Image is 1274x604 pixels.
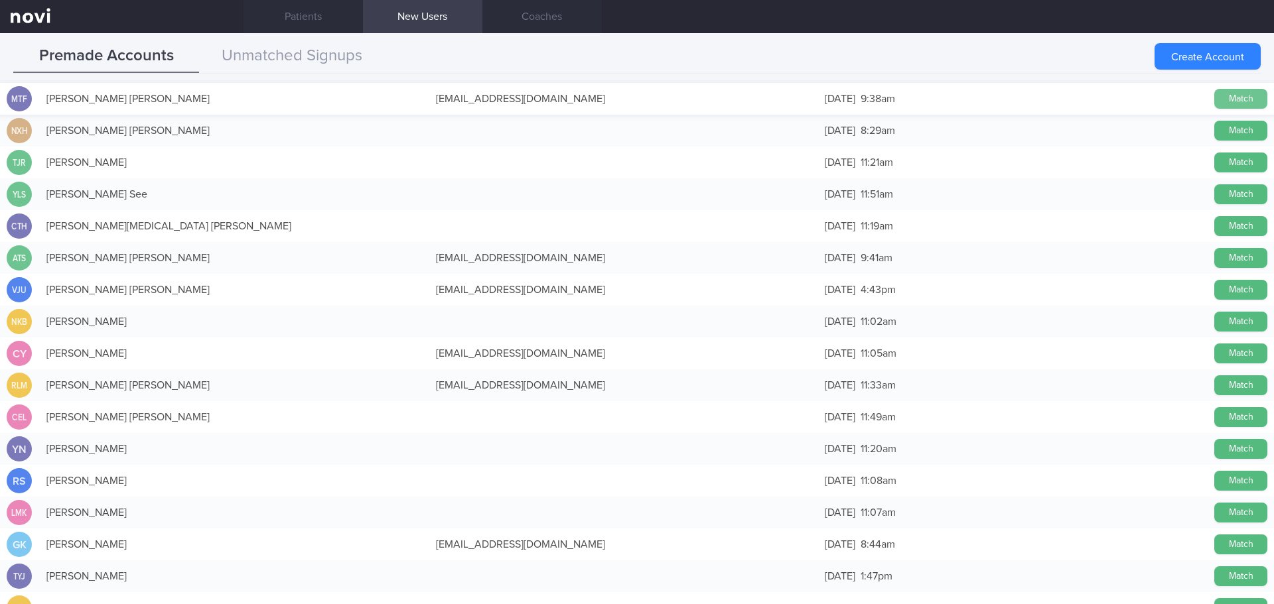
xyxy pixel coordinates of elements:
[825,539,855,550] span: [DATE]
[825,571,855,581] span: [DATE]
[1214,184,1267,204] button: Match
[9,564,30,589] div: TYJ
[861,475,896,486] span: 11:08am
[1214,152,1267,172] button: Match
[429,86,819,112] div: [EMAIL_ADDRESS][DOMAIN_NAME]
[9,150,30,176] div: TJR
[40,467,429,494] div: [PERSON_NAME]
[429,372,819,398] div: [EMAIL_ADDRESS][DOMAIN_NAME]
[40,531,429,558] div: [PERSON_NAME]
[7,532,32,558] div: GK
[861,348,896,359] span: 11:05am
[861,507,896,518] span: 11:07am
[40,276,429,303] div: [PERSON_NAME] [PERSON_NAME]
[40,86,429,112] div: [PERSON_NAME] [PERSON_NAME]
[9,213,30,239] div: CTH
[861,444,896,454] span: 11:20am
[825,507,855,518] span: [DATE]
[861,93,895,104] span: 9:38am
[9,373,30,398] div: RLM
[40,499,429,526] div: [PERSON_NAME]
[13,40,199,73] button: Premade Accounts
[825,475,855,486] span: [DATE]
[825,93,855,104] span: [DATE]
[7,436,32,462] div: YN
[1214,566,1267,586] button: Match
[9,404,30,430] div: CEL
[9,500,30,526] div: LMK
[429,340,819,367] div: [EMAIL_ADDRESS][DOMAIN_NAME]
[1214,439,1267,459] button: Match
[1214,248,1267,268] button: Match
[9,86,30,112] div: MTF
[825,125,855,136] span: [DATE]
[825,412,855,422] span: [DATE]
[861,221,893,231] span: 11:19am
[429,245,819,271] div: [EMAIL_ADDRESS][DOMAIN_NAME]
[861,253,892,263] span: 9:41am
[429,531,819,558] div: [EMAIL_ADDRESS][DOMAIN_NAME]
[1214,216,1267,236] button: Match
[40,308,429,335] div: [PERSON_NAME]
[861,412,896,422] span: 11:49am
[1214,375,1267,395] button: Match
[825,253,855,263] span: [DATE]
[861,316,896,327] span: 11:02am
[40,149,429,176] div: [PERSON_NAME]
[1214,503,1267,522] button: Match
[861,125,895,136] span: 8:29am
[40,213,429,239] div: [PERSON_NAME][MEDICAL_DATA] [PERSON_NAME]
[1214,471,1267,491] button: Match
[1214,312,1267,332] button: Match
[825,189,855,200] span: [DATE]
[40,117,429,144] div: [PERSON_NAME] [PERSON_NAME]
[1214,343,1267,363] button: Match
[825,316,855,327] span: [DATE]
[429,276,819,303] div: [EMAIL_ADDRESS][DOMAIN_NAME]
[1214,89,1267,109] button: Match
[825,444,855,454] span: [DATE]
[1214,407,1267,427] button: Match
[9,182,30,208] div: YLS
[861,571,892,581] span: 1:47pm
[9,277,30,303] div: VJU
[40,563,429,589] div: [PERSON_NAME]
[825,221,855,231] span: [DATE]
[9,245,30,271] div: ATS
[825,380,855,391] span: [DATE]
[40,436,429,462] div: [PERSON_NAME]
[1214,121,1267,141] button: Match
[9,118,30,144] div: NXH
[1214,534,1267,554] button: Match
[7,468,32,494] div: RS
[40,372,429,398] div: [PERSON_NAME] [PERSON_NAME]
[40,404,429,430] div: [PERSON_NAME] [PERSON_NAME]
[825,157,855,168] span: [DATE]
[861,189,893,200] span: 11:51am
[861,539,895,550] span: 8:44am
[825,348,855,359] span: [DATE]
[1214,280,1267,300] button: Match
[40,340,429,367] div: [PERSON_NAME]
[825,284,855,295] span: [DATE]
[861,284,896,295] span: 4:43pm
[40,181,429,208] div: [PERSON_NAME] See
[40,245,429,271] div: [PERSON_NAME] [PERSON_NAME]
[1155,43,1261,70] button: Create Account
[861,157,893,168] span: 11:21am
[861,380,896,391] span: 11:33am
[9,309,30,335] div: NKB
[7,341,32,367] div: CY
[199,40,385,73] button: Unmatched Signups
